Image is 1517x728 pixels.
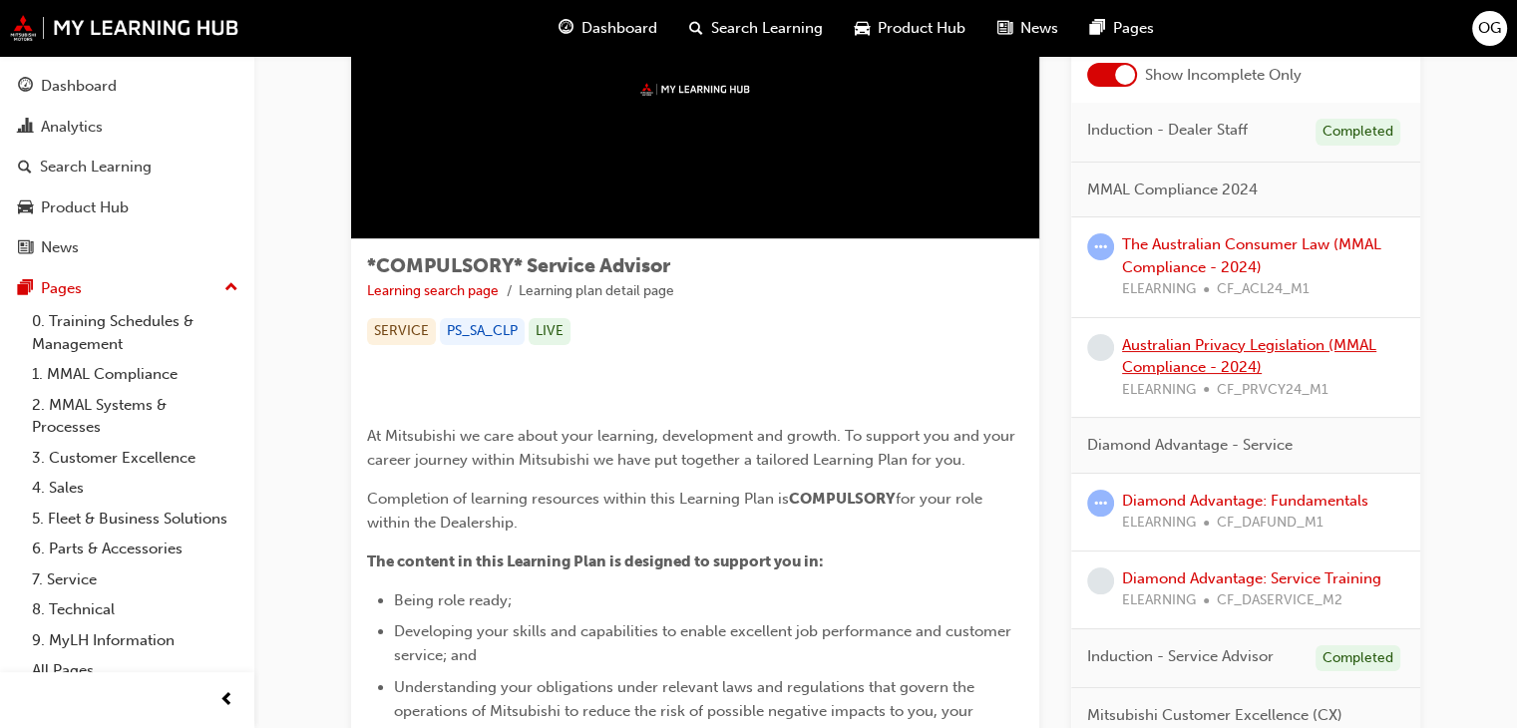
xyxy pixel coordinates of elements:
[1316,645,1400,672] div: Completed
[8,229,246,266] a: News
[367,318,436,345] div: SERVICE
[367,490,789,508] span: Completion of learning resources within this Learning Plan is
[24,443,246,474] a: 3. Customer Excellence
[1217,512,1324,535] span: CF_DAFUND_M1
[8,64,246,270] button: DashboardAnalyticsSearch LearningProduct HubNews
[440,318,525,345] div: PS_SA_CLP
[41,116,103,139] div: Analytics
[8,109,246,146] a: Analytics
[1087,179,1258,201] span: MMAL Compliance 2024
[18,199,33,217] span: car-icon
[24,504,246,535] a: 5. Fleet & Business Solutions
[855,16,870,41] span: car-icon
[40,156,152,179] div: Search Learning
[519,280,674,303] li: Learning plan detail page
[981,8,1074,49] a: news-iconNews
[18,239,33,257] span: news-icon
[1122,589,1196,612] span: ELEARNING
[41,236,79,259] div: News
[219,688,234,713] span: prev-icon
[689,16,703,41] span: search-icon
[18,78,33,96] span: guage-icon
[24,359,246,390] a: 1. MMAL Compliance
[1113,17,1154,40] span: Pages
[8,189,246,226] a: Product Hub
[24,534,246,564] a: 6. Parts & Accessories
[8,68,246,105] a: Dashboard
[24,625,246,656] a: 9. MyLH Information
[1122,512,1196,535] span: ELEARNING
[367,282,499,299] a: Learning search page
[367,254,670,277] span: *COMPULSORY* Service Advisor
[394,622,1015,664] span: Developing your skills and capabilities to enable excellent job performance and customer service;...
[24,655,246,686] a: All Pages
[1090,16,1105,41] span: pages-icon
[1122,569,1381,587] a: Diamond Advantage: Service Training
[543,8,673,49] a: guage-iconDashboard
[24,306,246,359] a: 0. Training Schedules & Management
[1087,434,1293,457] span: Diamond Advantage - Service
[41,196,129,219] div: Product Hub
[1122,379,1196,402] span: ELEARNING
[24,594,246,625] a: 8. Technical
[10,15,239,41] img: mmal
[529,318,570,345] div: LIVE
[24,564,246,595] a: 7. Service
[41,75,117,98] div: Dashboard
[8,149,246,185] a: Search Learning
[997,16,1012,41] span: news-icon
[1145,64,1302,87] span: Show Incomplete Only
[394,591,512,609] span: Being role ready;
[789,490,896,508] span: COMPULSORY
[367,552,824,570] span: The content in this Learning Plan is designed to support you in:
[1217,379,1328,402] span: CF_PRVCY24_M1
[18,280,33,298] span: pages-icon
[8,270,246,307] button: Pages
[24,390,246,443] a: 2. MMAL Systems & Processes
[1122,492,1368,510] a: Diamond Advantage: Fundamentals
[1087,233,1114,260] span: learningRecordVerb_ATTEMPT-icon
[711,17,823,40] span: Search Learning
[41,277,82,300] div: Pages
[1217,278,1310,301] span: CF_ACL24_M1
[1472,11,1507,46] button: OG
[673,8,839,49] a: search-iconSearch Learning
[1074,8,1170,49] a: pages-iconPages
[1316,119,1400,146] div: Completed
[1087,334,1114,361] span: learningRecordVerb_NONE-icon
[24,473,246,504] a: 4. Sales
[1087,490,1114,517] span: learningRecordVerb_ATTEMPT-icon
[1020,17,1058,40] span: News
[640,83,750,96] img: mmal
[1087,119,1248,142] span: Induction - Dealer Staff
[839,8,981,49] a: car-iconProduct Hub
[1217,589,1342,612] span: CF_DASERVICE_M2
[581,17,657,40] span: Dashboard
[224,275,238,301] span: up-icon
[1122,278,1196,301] span: ELEARNING
[1087,567,1114,594] span: learningRecordVerb_NONE-icon
[1122,235,1381,276] a: The Australian Consumer Law (MMAL Compliance - 2024)
[367,427,1019,469] span: At Mitsubishi we care about your learning, development and growth. To support you and your career...
[1087,645,1274,668] span: Induction - Service Advisor
[18,159,32,177] span: search-icon
[1478,17,1501,40] span: OG
[18,119,33,137] span: chart-icon
[1122,336,1376,377] a: Australian Privacy Legislation (MMAL Compliance - 2024)
[878,17,965,40] span: Product Hub
[559,16,573,41] span: guage-icon
[367,490,986,532] span: for your role within the Dealership.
